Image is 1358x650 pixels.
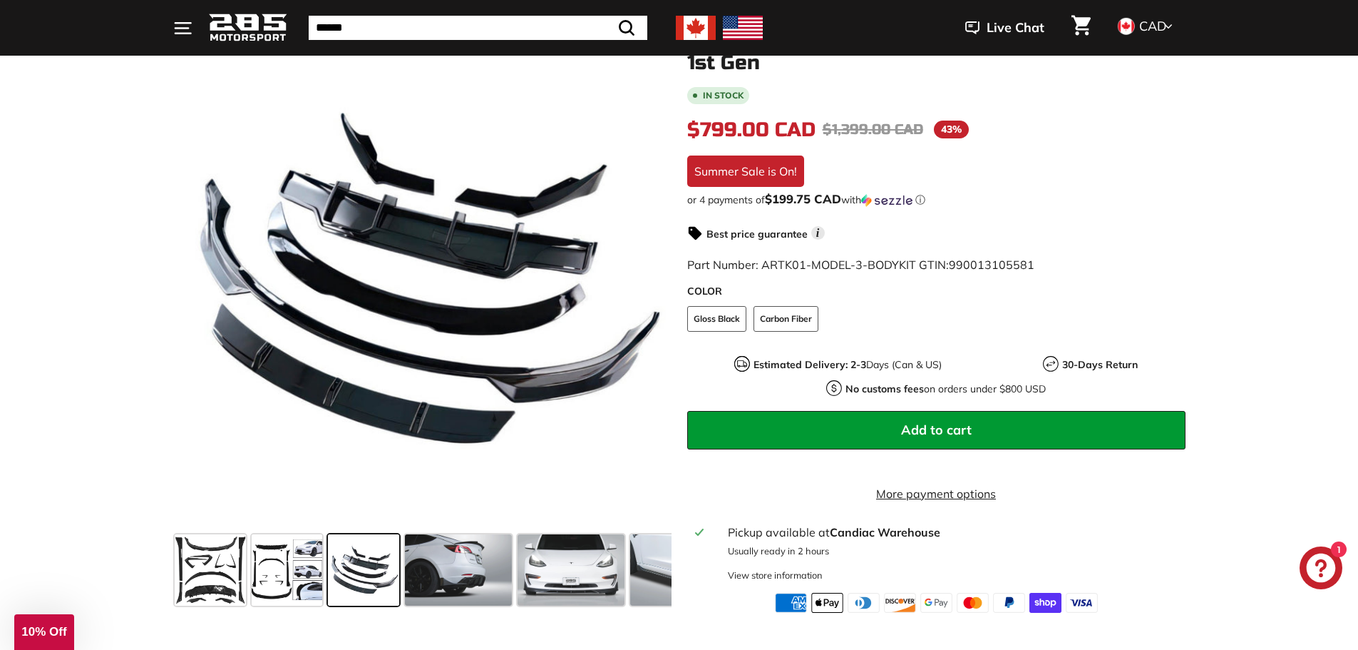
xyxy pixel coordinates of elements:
[1063,4,1099,52] a: Cart
[1066,593,1098,613] img: visa
[687,485,1185,502] a: More payment options
[753,358,866,371] strong: Estimated Delivery: 2-3
[728,569,823,582] div: View store information
[1029,593,1061,613] img: shopify_pay
[920,593,952,613] img: google_pay
[309,16,647,40] input: Search
[687,258,1034,272] span: Part Number: ARTK01-MODEL-3-BODYKIT GTIN:
[687,193,1185,207] div: or 4 payments of$199.75 CADwithSezzle Click to learn more about Sezzle
[934,121,969,138] span: 43%
[687,193,1185,207] div: or 4 payments of with
[811,226,825,240] span: i
[728,524,1176,541] div: Pickup available at
[209,11,287,45] img: Logo_285_Motorsport_areodynamics_components
[848,593,880,613] img: diners_club
[987,19,1044,37] span: Live Chat
[728,544,1176,558] p: Usually ready in 2 hours
[957,593,989,613] img: master
[1295,547,1347,593] inbox-online-store-chat: Shopify online store chat
[845,382,924,395] strong: No customs fees
[1062,358,1138,371] strong: 30-Days Return
[993,593,1025,613] img: paypal
[845,382,1046,397] p: on orders under $800 USD
[753,357,942,372] p: Days (Can & US)
[687,411,1185,450] button: Add to cart
[21,625,66,639] span: 10% Off
[687,156,804,187] div: Summer Sale is On!
[830,525,940,539] strong: Candiac Warehouse
[765,191,841,206] span: $199.75 CAD
[811,593,843,613] img: apple_pay
[1139,18,1166,34] span: CAD
[823,121,923,138] span: $1,399.00 CAD
[703,91,744,100] b: In stock
[884,593,916,613] img: discover
[861,194,912,207] img: Sezzle
[687,30,1185,74] h1: 6-Piece Body Kit - [DATE]-[DATE] Tesla Model 3 1st Gen
[14,614,74,650] div: 10% Off
[901,422,972,438] span: Add to cart
[687,284,1185,299] label: COLOR
[949,258,1034,272] span: 990013105581
[706,228,808,240] strong: Best price guarantee
[775,593,807,613] img: american_express
[687,118,816,142] span: $799.00 CAD
[947,10,1063,46] button: Live Chat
